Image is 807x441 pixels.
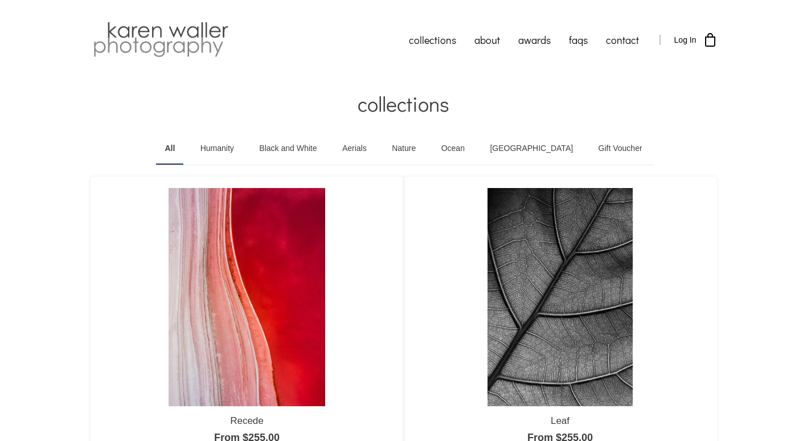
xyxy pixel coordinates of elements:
a: [GEOGRAPHIC_DATA] [481,133,581,165]
a: about [465,26,509,54]
a: Ocean [433,133,473,165]
a: Recede [230,415,264,426]
span: Log In [674,35,697,44]
a: contact [597,26,648,54]
span: collections [358,90,449,117]
a: Nature [383,133,424,165]
a: Black and White [251,133,325,165]
a: Leaf [551,415,570,426]
a: Gift Voucher [590,133,651,165]
img: Leaf [488,188,633,406]
a: collections [400,26,465,54]
a: awards [509,26,560,54]
a: All [156,133,183,165]
a: faqs [560,26,597,54]
img: Karen Waller Photography [91,20,231,60]
a: Aerials [334,133,375,165]
img: Recede [169,188,325,406]
a: Humanity [192,133,243,165]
